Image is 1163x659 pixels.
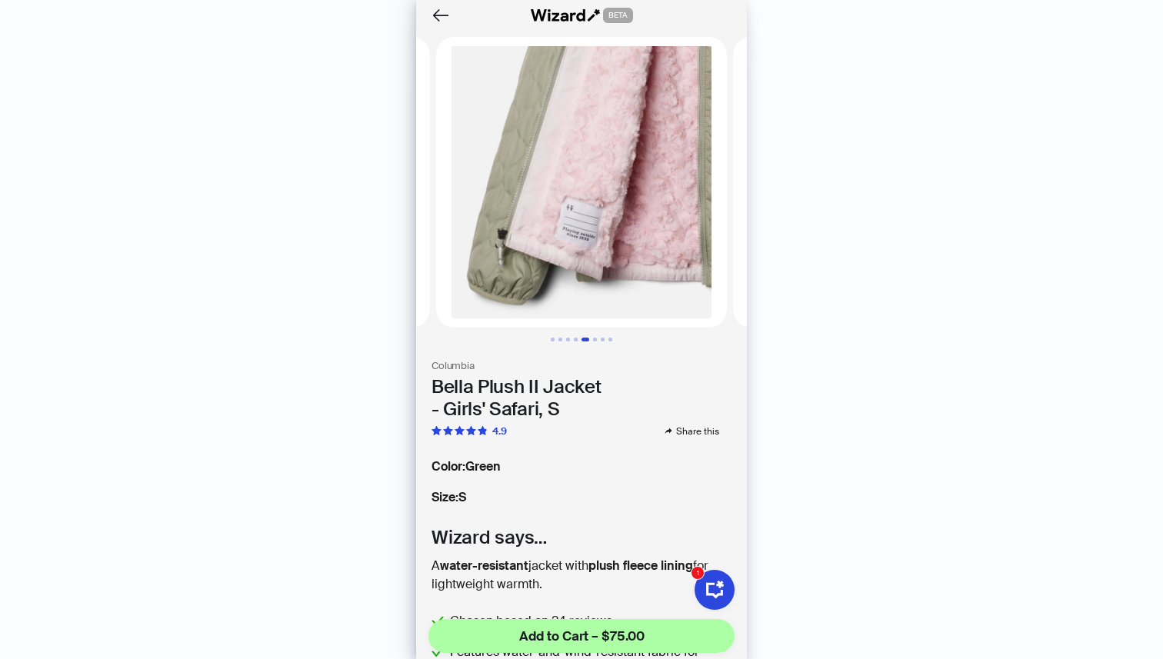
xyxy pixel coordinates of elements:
[428,3,453,28] button: Back
[432,426,442,436] span: star
[432,458,465,474] span: Color :
[432,360,731,373] h3: Columbia
[593,338,597,341] button: Go to slide 6
[588,557,693,574] b: plush fleece lining
[608,338,612,341] button: Go to slide 8
[691,567,704,579] sup: 1
[733,37,1024,328] img: Bella Plush II Jacket - Girls' Safari, S Bella Plush II Jacket - Girls' Safari, S image 6
[601,338,605,341] button: Go to slide 7
[574,338,578,341] button: Go to slide 4
[428,619,735,653] button: Add to Cart – $75.00
[551,338,555,341] button: Go to slide 1
[432,525,731,549] h2: Wizard says…
[566,338,570,341] button: Go to slide 3
[676,425,719,438] span: Share this
[436,37,727,328] img: Bella Plush II Jacket - Girls' Safari, S Bella Plush II Jacket - Girls' Safari, S image 5
[432,489,458,505] span: Size :
[603,8,633,23] span: BETA
[450,612,704,631] span: Chosen based on 24 reviews
[432,376,731,421] h1: Bella Plush II Jacket - Girls' Safari, S
[432,424,507,439] div: 4.9 out of 5 stars
[558,338,562,341] button: Go to slide 2
[492,424,507,439] div: 4.9
[455,426,465,436] span: star
[432,557,731,594] p: A jacket with for lightweight warmth.
[581,338,589,341] button: Go to slide 5
[697,569,699,577] span: 1
[432,458,731,476] label: Green
[651,424,731,439] button: Share this
[443,426,453,436] span: star
[440,557,528,574] b: water-resistant
[432,488,731,507] label: S
[478,426,488,436] span: star
[519,627,645,645] span: Add to Cart – $75.00
[466,426,476,436] span: star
